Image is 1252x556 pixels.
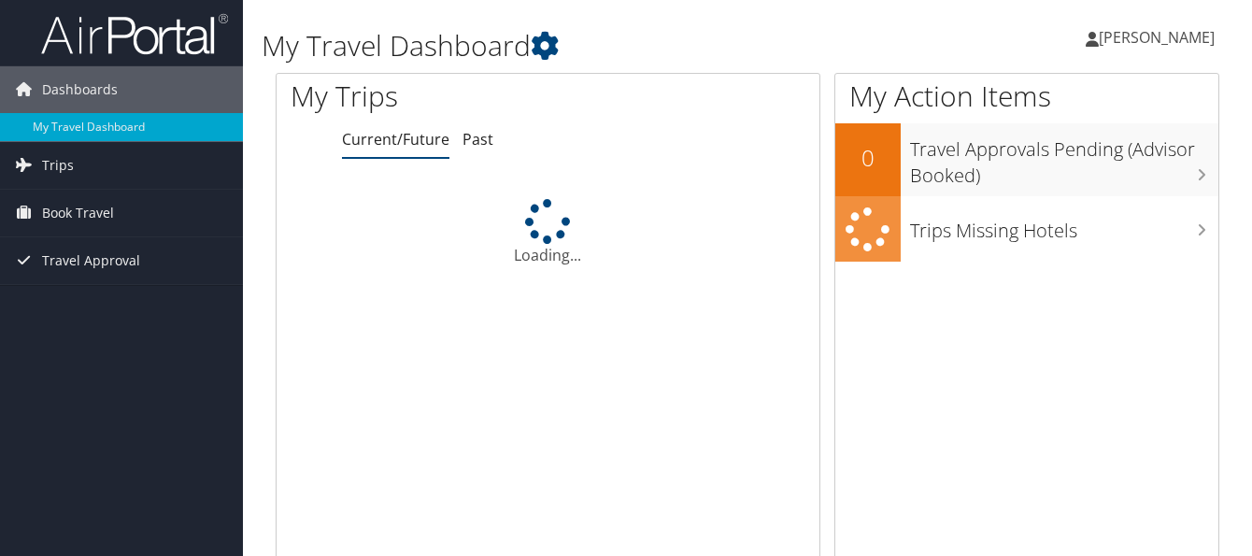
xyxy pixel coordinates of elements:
[42,142,74,189] span: Trips
[462,129,493,150] a: Past
[835,123,1218,195] a: 0Travel Approvals Pending (Advisor Booked)
[41,12,228,56] img: airportal-logo.png
[910,208,1218,244] h3: Trips Missing Hotels
[1086,9,1233,65] a: [PERSON_NAME]
[342,129,449,150] a: Current/Future
[1099,27,1215,48] span: [PERSON_NAME]
[291,77,579,116] h1: My Trips
[277,199,819,266] div: Loading...
[835,77,1218,116] h1: My Action Items
[42,66,118,113] span: Dashboards
[262,26,909,65] h1: My Travel Dashboard
[910,127,1218,189] h3: Travel Approvals Pending (Advisor Booked)
[835,142,901,174] h2: 0
[42,237,140,284] span: Travel Approval
[835,196,1218,263] a: Trips Missing Hotels
[42,190,114,236] span: Book Travel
